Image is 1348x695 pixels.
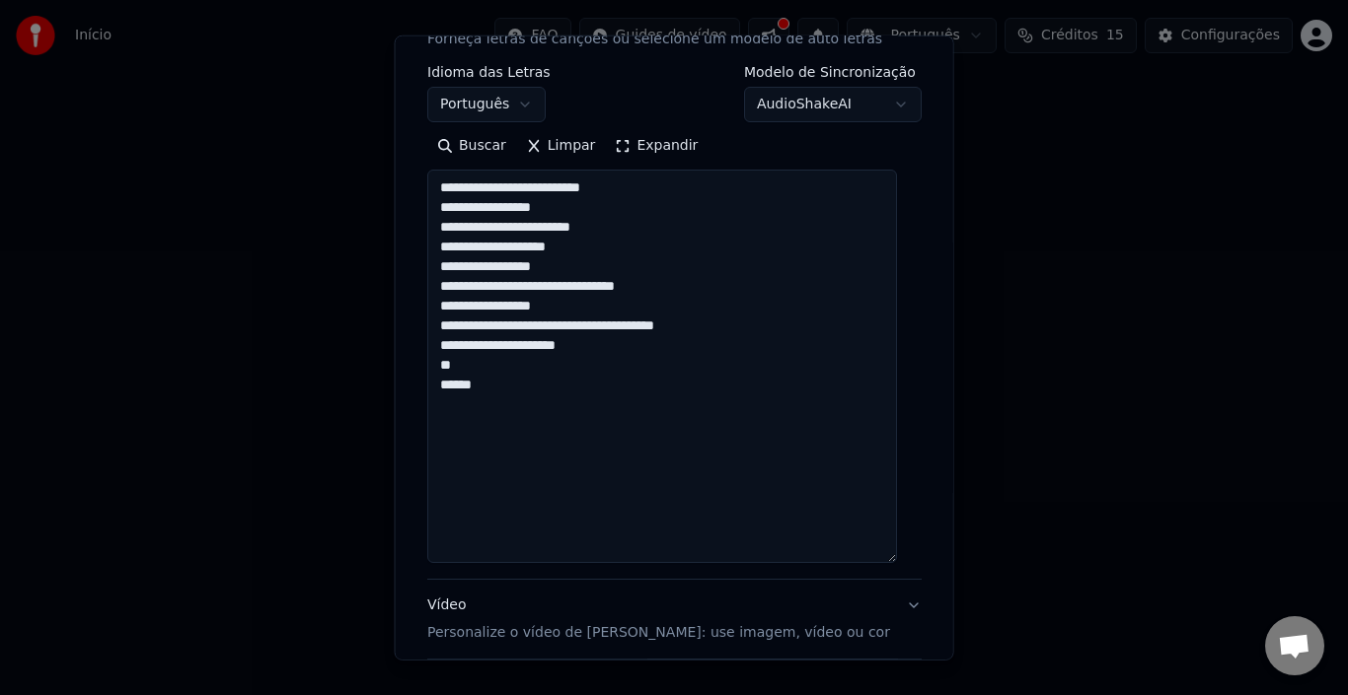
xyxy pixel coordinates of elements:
button: Buscar [427,130,516,162]
p: Personalize o vídeo de [PERSON_NAME]: use imagem, vídeo ou cor [427,623,890,643]
p: Forneça letras de canções ou selecione um modelo de auto letras [427,30,882,49]
label: Modelo de Sincronização [743,65,921,79]
button: VídeoPersonalize o vídeo de [PERSON_NAME]: use imagem, vídeo ou cor [427,580,922,659]
button: Limpar [515,130,605,162]
div: LetrasForneça letras de canções ou selecione um modelo de auto letras [427,65,922,579]
button: Expandir [605,130,708,162]
div: Vídeo [427,595,890,643]
label: Idioma das Letras [427,65,551,79]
